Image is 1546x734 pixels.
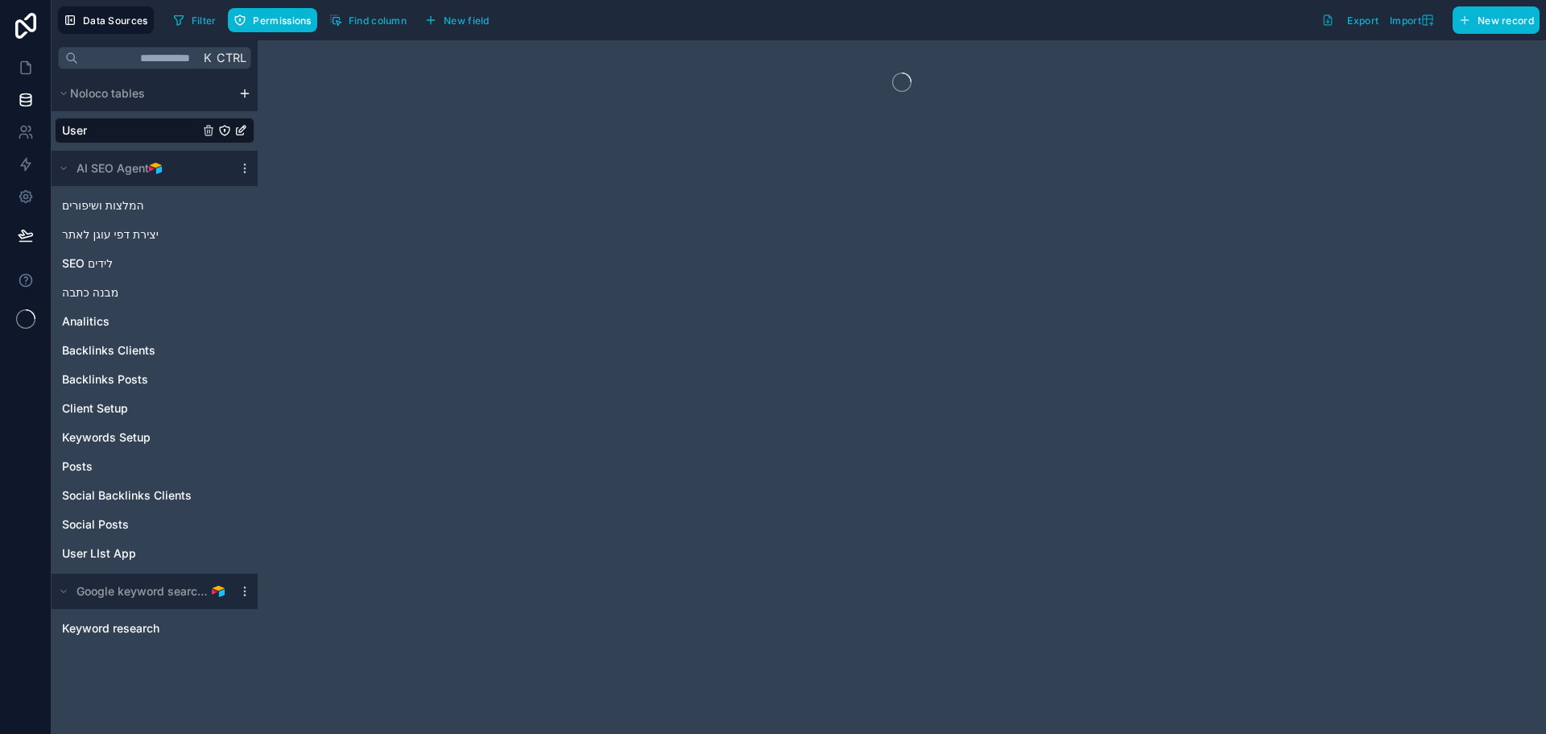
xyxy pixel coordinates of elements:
[62,516,129,533] span: Social Posts
[62,371,215,388] a: Backlinks Posts
[55,512,254,537] div: Social Posts
[1453,6,1540,34] button: New record
[55,396,254,421] div: Client Setup
[253,15,311,27] span: Permissions
[62,122,87,139] span: User
[62,516,215,533] a: Social Posts
[62,545,215,562] a: User LIst App
[55,157,232,180] button: Airtable LogoAI SEO Agent
[62,342,215,359] a: Backlinks Clients
[228,8,323,32] a: Permissions
[1478,15,1534,27] span: New record
[1347,15,1379,27] span: Export
[62,371,148,388] span: Backlinks Posts
[1316,6,1384,34] button: Export
[62,197,215,214] a: המלצות ושיפורים
[212,585,225,598] img: Airtable Logo
[192,15,217,27] span: Filter
[419,8,495,32] button: New field
[76,583,212,599] span: Google keyword search results
[55,425,254,450] div: Keywords Setup
[55,193,254,218] div: המלצות ושיפורים
[167,8,222,32] button: Filter
[62,545,136,562] span: User LIst App
[62,226,215,243] a: יצירת דפי עוגן לאתר
[62,313,110,330] span: Analitics
[55,222,254,247] div: יצירת דפי עוגן לאתר
[444,15,490,27] span: New field
[55,616,254,641] div: Keyword research
[62,458,215,475] a: Posts
[62,122,199,139] a: User
[55,541,254,566] div: User LIst App
[62,226,159,243] span: יצירת דפי עוגן לאתר
[62,487,215,504] a: Social Backlinks Clients
[228,8,316,32] button: Permissions
[62,620,215,637] a: Keyword research
[202,52,213,64] span: K
[58,6,154,34] button: Data Sources
[215,48,248,68] span: Ctrl
[55,118,254,143] div: User
[1384,6,1446,34] button: Import
[62,255,113,272] span: לידים SEO
[83,15,148,27] span: Data Sources
[55,280,254,305] div: מבנה כתבה
[62,429,151,446] span: Keywords Setup
[76,160,149,176] span: AI SEO Agent
[62,284,215,301] a: מבנה כתבה
[62,429,215,446] a: Keywords Setup
[62,487,192,504] span: Social Backlinks Clients
[1390,15,1421,27] span: Import
[55,580,232,603] button: Airtable LogoGoogle keyword search results
[349,15,407,27] span: Find column
[149,162,162,175] img: Airtable Logo
[55,309,254,334] div: Analitics
[62,620,159,637] span: Keyword research
[324,8,412,32] button: Find column
[55,251,254,276] div: לידים SEO
[62,197,144,214] span: המלצות ושיפורים
[55,338,254,363] div: Backlinks Clients
[62,458,93,475] span: Posts
[62,313,215,330] a: Analitics
[62,255,215,272] a: לידים SEO
[55,82,232,105] button: Noloco tables
[55,454,254,479] div: Posts
[62,284,118,301] span: מבנה כתבה
[55,483,254,508] div: Social Backlinks Clients
[62,342,155,359] span: Backlinks Clients
[70,85,145,102] span: Noloco tables
[62,400,215,417] a: Client Setup
[1446,6,1540,34] a: New record
[62,400,128,417] span: Client Setup
[55,367,254,392] div: Backlinks Posts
